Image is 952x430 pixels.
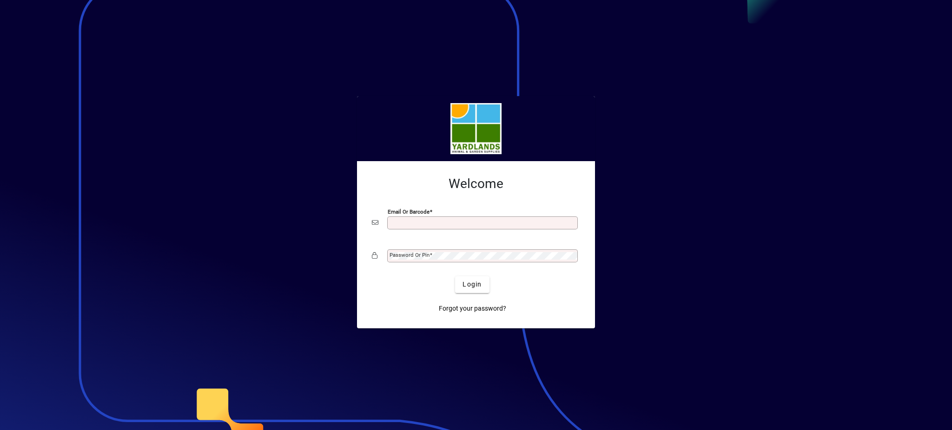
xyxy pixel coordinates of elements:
[463,280,482,289] span: Login
[435,300,510,317] a: Forgot your password?
[455,276,489,293] button: Login
[388,208,430,215] mat-label: Email or Barcode
[372,176,580,192] h2: Welcome
[390,252,430,258] mat-label: Password or Pin
[439,304,506,313] span: Forgot your password?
